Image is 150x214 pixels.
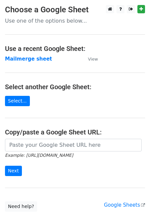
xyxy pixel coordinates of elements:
a: View [81,56,98,62]
a: Need help? [5,201,37,212]
p: Use one of the options below... [5,17,145,24]
a: Mailmerge sheet [5,56,52,62]
h4: Copy/paste a Google Sheet URL: [5,128,145,136]
h4: Select another Google Sheet: [5,83,145,91]
h3: Choose a Google Sheet [5,5,145,15]
small: View [88,57,98,62]
input: Paste your Google Sheet URL here [5,139,142,151]
input: Next [5,166,22,176]
a: Select... [5,96,30,106]
a: Google Sheets [104,202,145,208]
h4: Use a recent Google Sheet: [5,45,145,53]
small: Example: [URL][DOMAIN_NAME] [5,153,73,158]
